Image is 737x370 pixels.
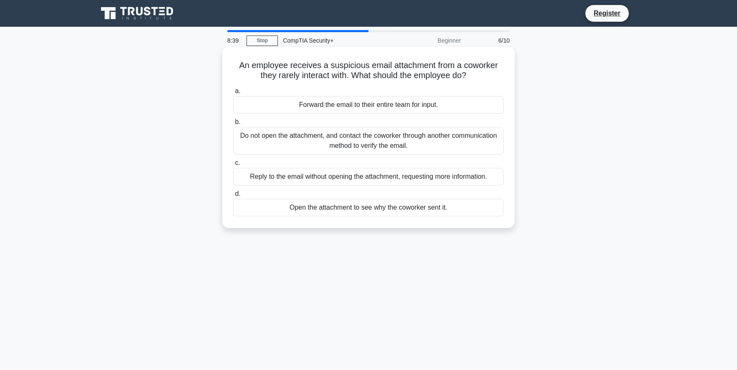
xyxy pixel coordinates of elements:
[278,32,393,49] div: CompTIA Security+
[235,87,240,94] span: a.
[233,168,504,185] div: Reply to the email without opening the attachment, requesting more information.
[589,8,625,18] a: Register
[222,32,247,49] div: 8:39
[235,118,240,125] span: b.
[233,127,504,155] div: Do not open the attachment, and contact the coworker through another communication method to veri...
[247,35,278,46] a: Stop
[233,96,504,114] div: Forward the email to their entire team for input.
[233,199,504,216] div: Open the attachment to see why the coworker sent it.
[235,190,240,197] span: d.
[466,32,515,49] div: 6/10
[235,159,240,166] span: c.
[393,32,466,49] div: Beginner
[232,60,505,81] h5: An employee receives a suspicious email attachment from a coworker they rarely interact with. Wha...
